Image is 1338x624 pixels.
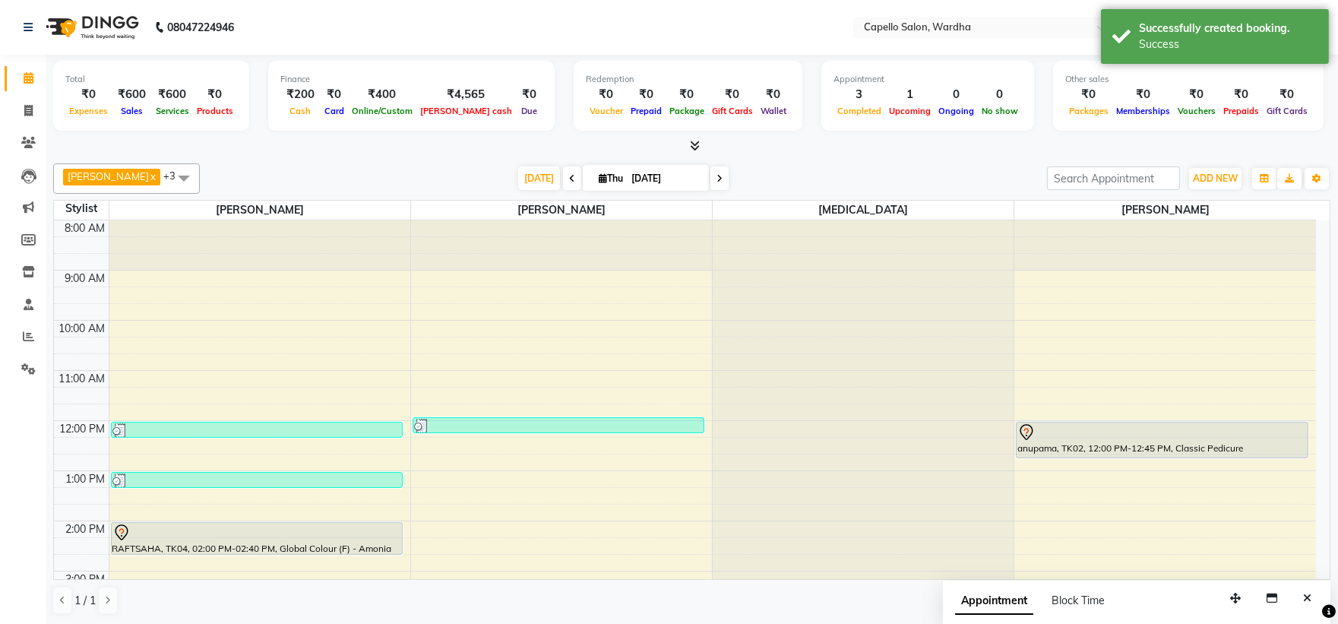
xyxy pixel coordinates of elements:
[62,220,109,236] div: 8:00 AM
[56,321,109,337] div: 10:00 AM
[833,86,885,103] div: 3
[885,106,935,116] span: Upcoming
[193,106,237,116] span: Products
[1219,106,1263,116] span: Prepaids
[280,86,321,103] div: ₹200
[1017,423,1308,458] div: anupama, TK02, 12:00 PM-12:45 PM, Classic Pedicure
[149,170,156,182] a: x
[152,86,193,103] div: ₹600
[955,588,1033,615] span: Appointment
[416,86,516,103] div: ₹4,565
[586,106,627,116] span: Voucher
[1065,106,1112,116] span: Packages
[978,106,1022,116] span: No show
[1139,36,1317,52] div: Success
[833,73,1022,86] div: Appointment
[586,86,627,103] div: ₹0
[152,106,193,116] span: Services
[1193,173,1238,184] span: ADD NEW
[413,418,704,432] div: capello wardha, TK01, 11:55 AM-12:15 PM, Haircut (M)
[280,73,542,86] div: Finance
[885,86,935,103] div: 1
[666,106,708,116] span: Package
[518,166,560,190] span: [DATE]
[74,593,96,609] span: 1 / 1
[517,106,541,116] span: Due
[833,106,885,116] span: Completed
[112,473,402,487] div: [PERSON_NAME], TK03, 01:00 PM-01:20 PM, Haircut (M)
[57,421,109,437] div: 12:00 PM
[1014,201,1316,220] span: [PERSON_NAME]
[193,86,237,103] div: ₹0
[1263,86,1311,103] div: ₹0
[109,201,410,220] span: [PERSON_NAME]
[112,523,402,554] div: RAFTSAHA, TK04, 02:00 PM-02:40 PM, Global Colour (F) - Amonia Free
[348,106,416,116] span: Online/Custom
[56,371,109,387] div: 11:00 AM
[1174,106,1219,116] span: Vouchers
[627,106,666,116] span: Prepaid
[63,521,109,537] div: 2:00 PM
[1139,21,1317,36] div: Successfully created booking.
[411,201,712,220] span: [PERSON_NAME]
[1112,86,1174,103] div: ₹0
[586,73,790,86] div: Redemption
[63,471,109,487] div: 1:00 PM
[321,86,348,103] div: ₹0
[63,572,109,588] div: 3:00 PM
[1065,86,1112,103] div: ₹0
[54,201,109,217] div: Stylist
[1296,587,1318,610] button: Close
[708,86,757,103] div: ₹0
[163,169,187,182] span: +3
[117,106,147,116] span: Sales
[757,106,790,116] span: Wallet
[1263,106,1311,116] span: Gift Cards
[627,167,703,190] input: 2025-09-04
[416,106,516,116] span: [PERSON_NAME] cash
[935,86,978,103] div: 0
[708,106,757,116] span: Gift Cards
[1047,166,1180,190] input: Search Appointment
[65,73,237,86] div: Total
[321,106,348,116] span: Card
[62,271,109,287] div: 9:00 AM
[39,6,143,49] img: logo
[1065,73,1311,86] div: Other sales
[348,86,416,103] div: ₹400
[112,86,152,103] div: ₹600
[68,170,149,182] span: [PERSON_NAME]
[978,86,1022,103] div: 0
[65,86,112,103] div: ₹0
[595,173,627,184] span: Thu
[1219,86,1263,103] div: ₹0
[935,106,978,116] span: Ongoing
[167,6,234,49] b: 08047224946
[757,86,790,103] div: ₹0
[1189,168,1242,189] button: ADD NEW
[713,201,1014,220] span: [MEDICAL_DATA]
[627,86,666,103] div: ₹0
[1112,106,1174,116] span: Memberships
[112,423,402,437] div: capello wardha, TK01, 12:00 PM-12:20 PM, Haircut (M)
[516,86,542,103] div: ₹0
[286,106,315,116] span: Cash
[65,106,112,116] span: Expenses
[666,86,708,103] div: ₹0
[1052,594,1105,607] span: Block Time
[1174,86,1219,103] div: ₹0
